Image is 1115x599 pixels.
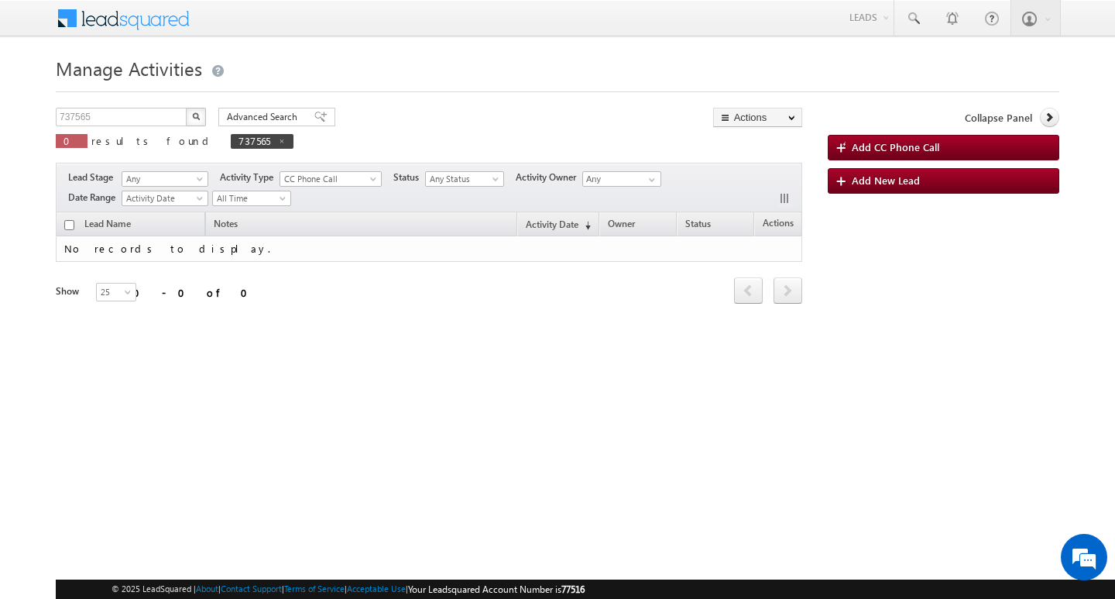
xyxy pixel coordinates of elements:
[578,219,591,232] span: (sorted descending)
[347,584,406,594] a: Acceptable Use
[122,191,203,205] span: Activity Date
[774,279,802,304] a: next
[196,584,218,594] a: About
[96,283,136,301] a: 25
[608,218,635,229] span: Owner
[518,215,599,236] a: Activity Date(sorted descending)
[408,584,585,595] span: Your Leadsquared Account Number is
[77,215,139,236] span: Lead Name
[56,284,84,298] div: Show
[97,285,138,299] span: 25
[774,277,802,304] span: next
[713,108,802,127] button: Actions
[213,191,286,205] span: All Time
[192,112,200,120] img: Search
[220,170,280,184] span: Activity Type
[755,215,801,235] span: Actions
[212,191,291,206] a: All Time
[284,584,345,594] a: Terms of Service
[111,582,585,597] span: © 2025 LeadSquared | | | | |
[238,134,270,147] span: 737565
[685,218,711,229] span: Status
[734,277,763,304] span: prev
[582,171,661,187] input: Type to Search
[122,171,208,187] a: Any
[64,220,74,230] input: Check all records
[561,584,585,595] span: 77516
[965,111,1032,125] span: Collapse Panel
[56,56,202,81] span: Manage Activities
[91,134,214,147] span: results found
[221,584,282,594] a: Contact Support
[227,110,302,124] span: Advanced Search
[640,172,660,188] a: Show All Items
[122,191,208,206] a: Activity Date
[393,170,425,184] span: Status
[280,171,382,187] a: CC Phone Call
[734,279,763,304] a: prev
[280,172,374,186] span: CC Phone Call
[206,215,245,236] span: Notes
[68,191,122,205] span: Date Range
[425,171,504,187] a: Any Status
[68,170,119,184] span: Lead Stage
[63,134,80,147] span: 0
[516,170,582,184] span: Activity Owner
[852,140,939,153] span: Add CC Phone Call
[426,172,499,186] span: Any Status
[56,236,802,262] td: No records to display.
[852,174,920,187] span: Add New Lead
[133,284,257,301] div: 0 - 0 of 0
[122,172,203,186] span: Any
